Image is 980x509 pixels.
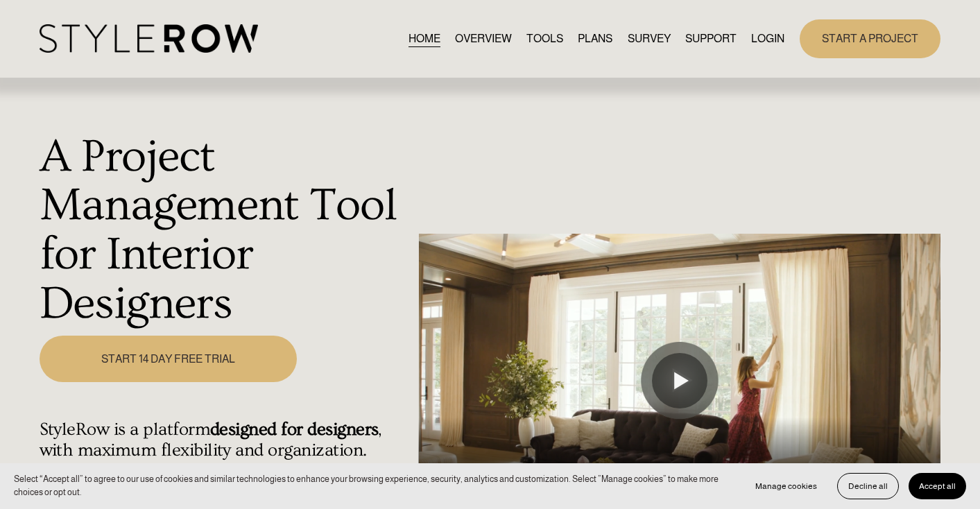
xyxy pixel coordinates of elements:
button: Accept all [909,473,966,499]
span: Manage cookies [755,481,817,491]
span: SUPPORT [685,31,737,47]
span: Accept all [919,481,956,491]
a: SURVEY [628,29,671,48]
a: LOGIN [751,29,784,48]
strong: designed for designers [210,419,378,440]
h4: StyleRow is a platform , with maximum flexibility and organization. [40,419,411,461]
button: Play [652,353,707,408]
a: START A PROJECT [800,19,940,58]
button: Manage cookies [745,473,827,499]
button: Decline all [837,473,899,499]
a: folder dropdown [685,29,737,48]
a: START 14 DAY FREE TRIAL [40,336,297,382]
a: PLANS [578,29,612,48]
a: OVERVIEW [455,29,512,48]
a: TOOLS [526,29,563,48]
p: Select “Accept all” to agree to our use of cookies and similar technologies to enhance your brows... [14,473,731,499]
img: StyleRow [40,24,258,53]
h1: A Project Management Tool for Interior Designers [40,132,411,328]
span: Decline all [848,481,888,491]
a: HOME [409,29,440,48]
